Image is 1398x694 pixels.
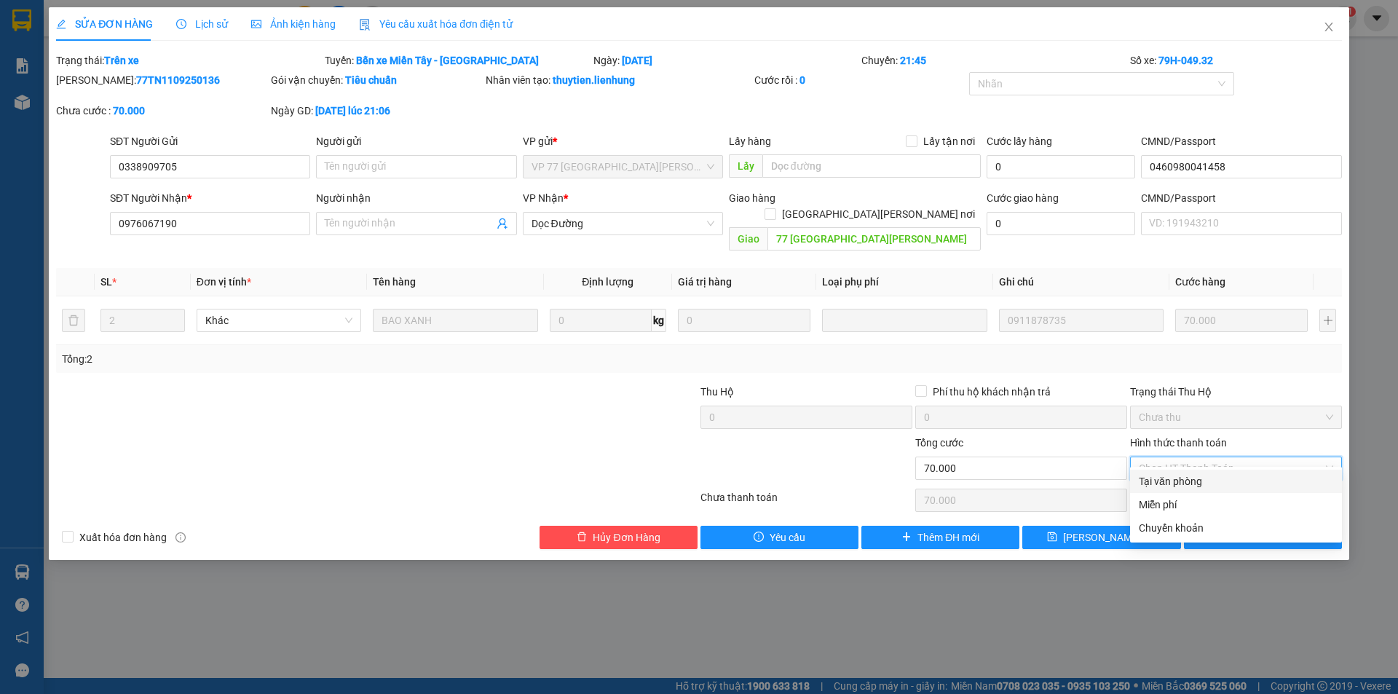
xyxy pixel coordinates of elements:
[1139,497,1333,513] div: Miễn phí
[799,74,805,86] b: 0
[861,526,1019,549] button: plusThêm ĐH mới
[497,218,508,229] span: user-add
[523,133,723,149] div: VP gửi
[582,276,633,288] span: Định lượng
[1139,406,1333,428] span: Chưa thu
[1022,526,1180,549] button: save[PERSON_NAME] đổi
[271,72,483,88] div: Gói vận chuyển:
[776,206,981,222] span: [GEOGRAPHIC_DATA][PERSON_NAME] nơi
[593,529,660,545] span: Hủy Đơn Hàng
[62,309,85,332] button: delete
[1323,21,1335,33] span: close
[523,192,564,204] span: VP Nhận
[699,489,914,515] div: Chưa thanh toán
[901,532,912,543] span: plus
[345,74,397,86] b: Tiêu chuẩn
[1130,437,1227,449] label: Hình thức thanh toán
[205,309,352,331] span: Khác
[113,105,145,117] b: 70.000
[540,526,698,549] button: deleteHủy Đơn Hàng
[816,268,992,296] th: Loại phụ phí
[356,55,539,66] b: Bến xe Miền Tây - [GEOGRAPHIC_DATA]
[678,276,732,288] span: Giá trị hàng
[729,154,762,178] span: Lấy
[176,18,228,30] span: Lịch sử
[1130,384,1342,400] div: Trạng thái Thu Hộ
[136,74,220,86] b: 77TN1109250136
[100,276,112,288] span: SL
[860,52,1129,68] div: Chuyến:
[927,384,1057,400] span: Phí thu hộ khách nhận trả
[1047,532,1057,543] span: save
[175,532,186,543] span: info-circle
[316,190,516,206] div: Người nhận
[532,213,714,234] span: Dọc Đường
[56,18,153,30] span: SỬA ĐƠN HÀNG
[1063,529,1157,545] span: [PERSON_NAME] đổi
[373,309,537,332] input: VD: Bàn, Ghế
[1139,473,1333,489] div: Tại văn phòng
[700,526,858,549] button: exclamation-circleYêu cầu
[74,529,173,545] span: Xuất hóa đơn hàng
[1175,309,1308,332] input: 0
[987,155,1135,178] input: Cước lấy hàng
[55,52,323,68] div: Trạng thái:
[1175,276,1225,288] span: Cước hàng
[729,227,767,251] span: Giao
[577,532,587,543] span: delete
[993,268,1169,296] th: Ghi chú
[553,74,635,86] b: thuytien.lienhung
[197,276,251,288] span: Đơn vị tính
[373,276,416,288] span: Tên hàng
[1319,309,1335,332] button: plus
[271,103,483,119] div: Ngày GD:
[987,192,1059,204] label: Cước giao hàng
[62,351,540,367] div: Tổng: 2
[110,190,310,206] div: SĐT Người Nhận
[56,103,268,119] div: Chưa cước :
[917,133,981,149] span: Lấy tận nơi
[359,18,513,30] span: Yêu cầu xuất hóa đơn điện tử
[592,52,861,68] div: Ngày:
[323,52,592,68] div: Tuyến:
[770,529,805,545] span: Yêu cầu
[176,19,186,29] span: clock-circle
[486,72,751,88] div: Nhân viên tạo:
[1129,52,1343,68] div: Số xe:
[1308,7,1349,48] button: Close
[987,135,1052,147] label: Cước lấy hàng
[359,19,371,31] img: icon
[915,437,963,449] span: Tổng cước
[729,135,771,147] span: Lấy hàng
[917,529,979,545] span: Thêm ĐH mới
[1141,133,1341,149] div: CMND/Passport
[315,105,390,117] b: [DATE] lúc 21:06
[762,154,981,178] input: Dọc đường
[622,55,652,66] b: [DATE]
[56,19,66,29] span: edit
[767,227,981,251] input: Dọc đường
[652,309,666,332] span: kg
[1139,457,1333,479] span: Chọn HT Thanh Toán
[754,72,966,88] div: Cước rồi :
[1158,55,1213,66] b: 79H-049.32
[700,386,734,398] span: Thu Hộ
[754,532,764,543] span: exclamation-circle
[104,55,139,66] b: Trên xe
[56,72,268,88] div: [PERSON_NAME]:
[1139,520,1333,536] div: Chuyển khoản
[729,192,775,204] span: Giao hàng
[251,19,261,29] span: picture
[987,212,1135,235] input: Cước giao hàng
[900,55,926,66] b: 21:45
[678,309,810,332] input: 0
[110,133,310,149] div: SĐT Người Gửi
[316,133,516,149] div: Người gửi
[1141,190,1341,206] div: CMND/Passport
[999,309,1164,332] input: Ghi Chú
[532,156,714,178] span: VP 77 Thái Nguyên
[251,18,336,30] span: Ảnh kiện hàng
